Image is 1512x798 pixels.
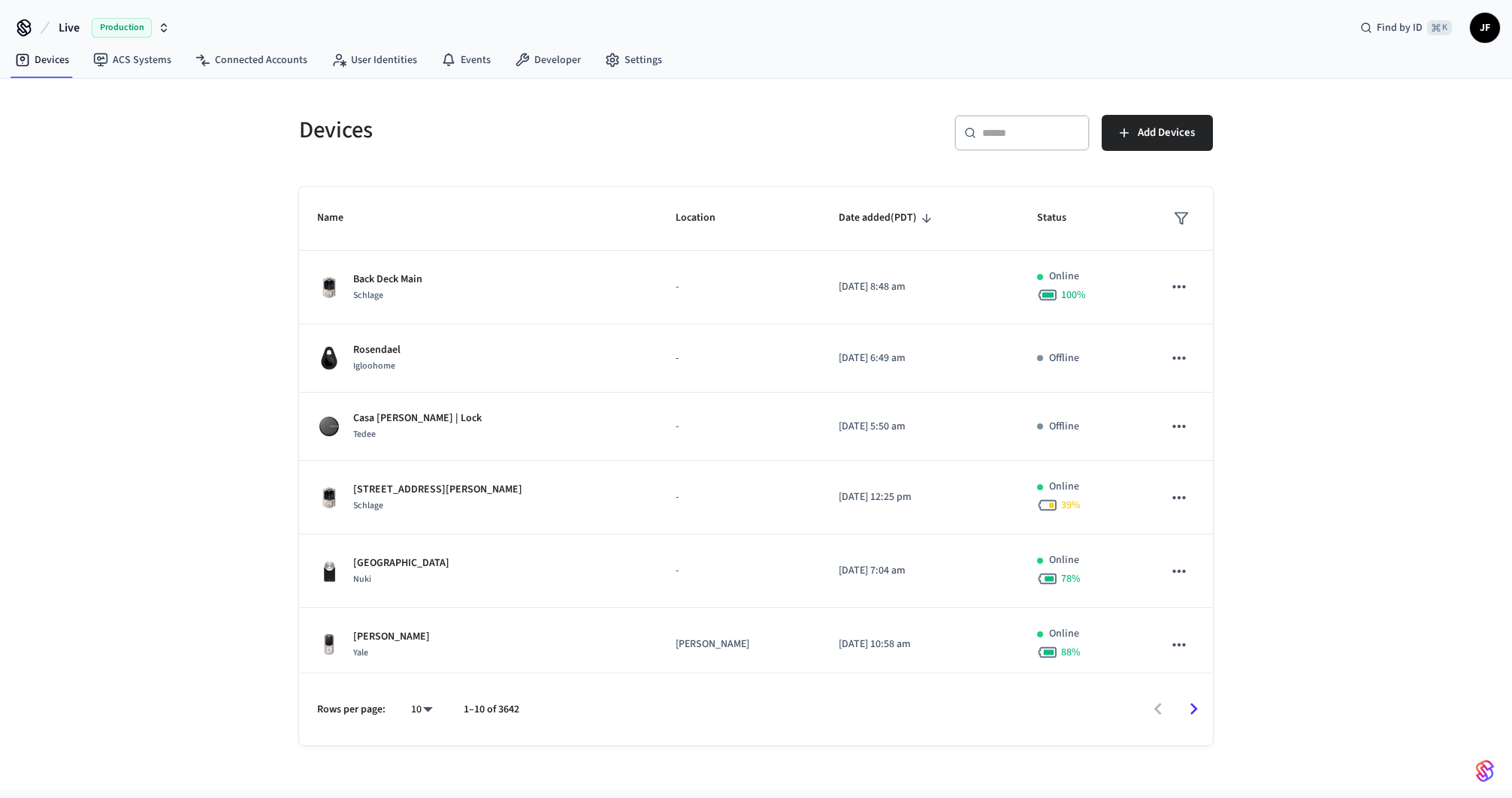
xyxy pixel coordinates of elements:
p: - [676,279,803,295]
button: Go to next page [1176,691,1211,727]
img: igloohome_igke [317,346,341,370]
img: Schlage Sense Smart Deadbolt with Camelot Trim, Front [317,276,341,300]
a: Connected Accounts [183,47,319,74]
span: JF [1471,14,1498,41]
p: - [676,419,803,435]
a: Devices [3,47,81,74]
span: Schlage [353,499,383,512]
p: [DATE] 5:50 am [839,419,1001,435]
span: Date added(PDT) [839,206,936,230]
span: Yale [353,646,368,659]
button: Add Devices [1102,115,1213,151]
span: ⌘ K [1427,20,1452,35]
div: Find by ID⌘ K [1348,14,1464,41]
p: Offline [1049,419,1079,435]
span: Find by ID [1377,20,1423,35]
span: 78 % [1061,571,1081,586]
p: 1–10 of 3642 [464,702,519,718]
button: JF [1470,13,1500,43]
span: Name [317,206,363,230]
span: Production [92,18,152,38]
a: User Identities [319,47,429,74]
a: Events [429,47,503,74]
img: Tedee Smart Lock [317,414,341,438]
p: [STREET_ADDRESS][PERSON_NAME] [353,482,522,498]
p: [DATE] 7:04 am [839,563,1001,579]
span: Nuki [353,573,371,586]
img: SeamLogoGradient.69752ec5.svg [1476,759,1494,783]
span: Status [1037,206,1086,230]
p: [DATE] 10:58 am [839,637,1001,652]
span: Tedee [353,428,376,441]
p: - [676,351,803,366]
p: Casa [PERSON_NAME] | Lock [353,411,482,426]
p: [GEOGRAPHIC_DATA] [353,556,449,571]
p: [DATE] 12:25 pm [839,489,1001,505]
p: Offline [1049,351,1079,366]
p: - [676,563,803,579]
img: Nuki Smart Lock 3.0 Pro Black, Front [317,559,341,583]
h5: Devices [299,115,747,146]
div: 10 [404,699,440,721]
p: Online [1049,553,1079,568]
span: Igloohome [353,360,395,372]
p: [PERSON_NAME] [353,629,430,645]
span: 100 % [1061,288,1086,303]
p: [DATE] 8:48 am [839,279,1001,295]
p: [PERSON_NAME] [676,637,803,652]
img: Schlage Sense Smart Deadbolt with Camelot Trim, Front [317,486,341,510]
p: Rosendael [353,342,401,358]
a: Settings [593,47,674,74]
img: Yale Assure Touchscreen Wifi Smart Lock, Satin Nickel, Front [317,633,341,657]
p: [DATE] 6:49 am [839,351,1001,366]
p: Rows per page: [317,702,386,718]
p: Online [1049,479,1079,495]
span: 39 % [1061,498,1081,513]
a: Developer [503,47,593,74]
span: Add Devices [1138,123,1195,143]
p: - [676,489,803,505]
span: Schlage [353,289,383,302]
span: 88 % [1061,645,1081,660]
a: ACS Systems [81,47,183,74]
span: Live [59,19,80,37]
p: Back Deck Main [353,272,422,288]
span: Location [676,206,735,230]
p: Online [1049,269,1079,285]
p: Online [1049,626,1079,642]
